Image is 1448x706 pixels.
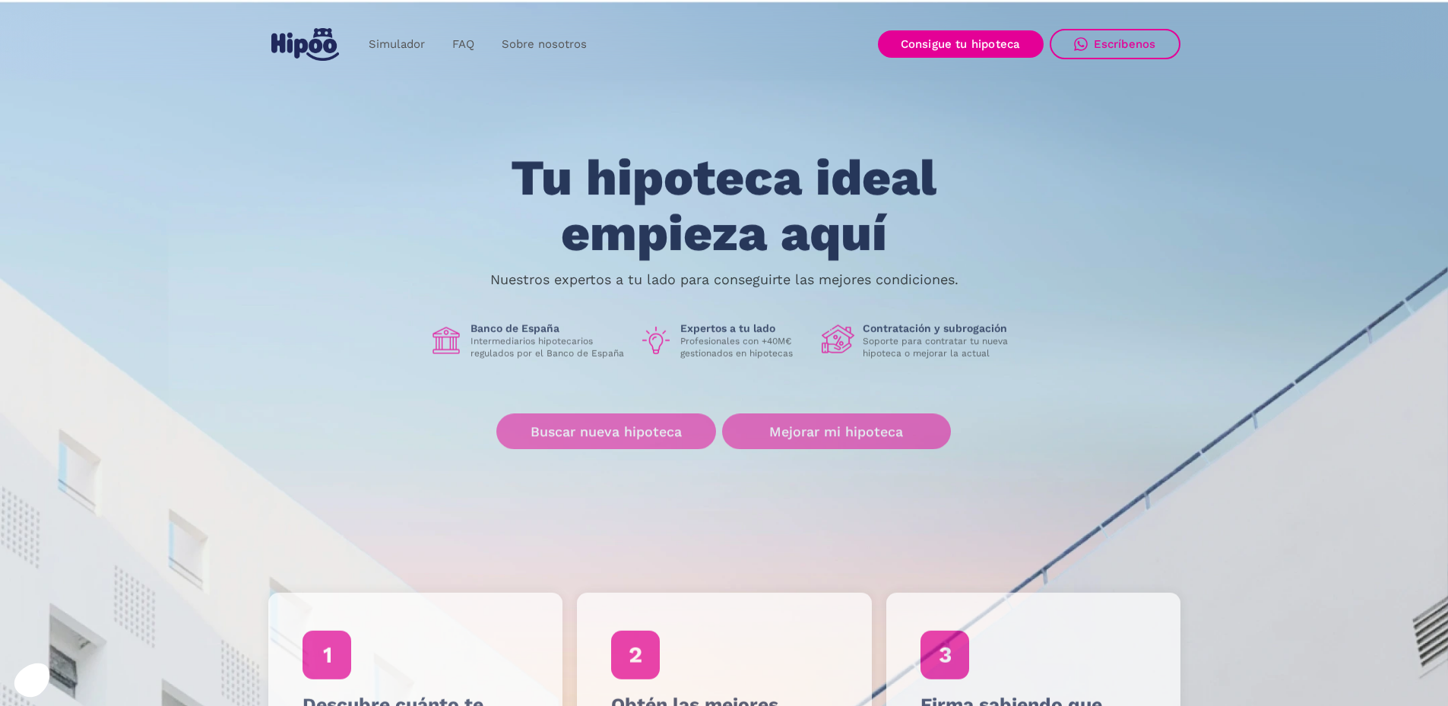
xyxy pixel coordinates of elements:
[355,30,439,59] a: Simulador
[488,30,600,59] a: Sobre nosotros
[863,335,1019,359] p: Soporte para contratar tu nueva hipoteca o mejorar la actual
[863,321,1019,335] h1: Contratación y subrogación
[680,335,810,359] p: Profesionales con +40M€ gestionados en hipotecas
[436,150,1012,261] h1: Tu hipoteca ideal empieza aquí
[1094,37,1156,51] div: Escríbenos
[439,30,488,59] a: FAQ
[680,321,810,335] h1: Expertos a tu lado
[722,414,951,450] a: Mejorar mi hipoteca
[878,30,1044,58] a: Consigue tu hipoteca
[268,22,343,67] a: home
[1050,29,1180,59] a: Escríbenos
[471,321,627,335] h1: Banco de España
[496,414,716,450] a: Buscar nueva hipoteca
[490,274,958,286] p: Nuestros expertos a tu lado para conseguirte las mejores condiciones.
[471,335,627,359] p: Intermediarios hipotecarios regulados por el Banco de España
